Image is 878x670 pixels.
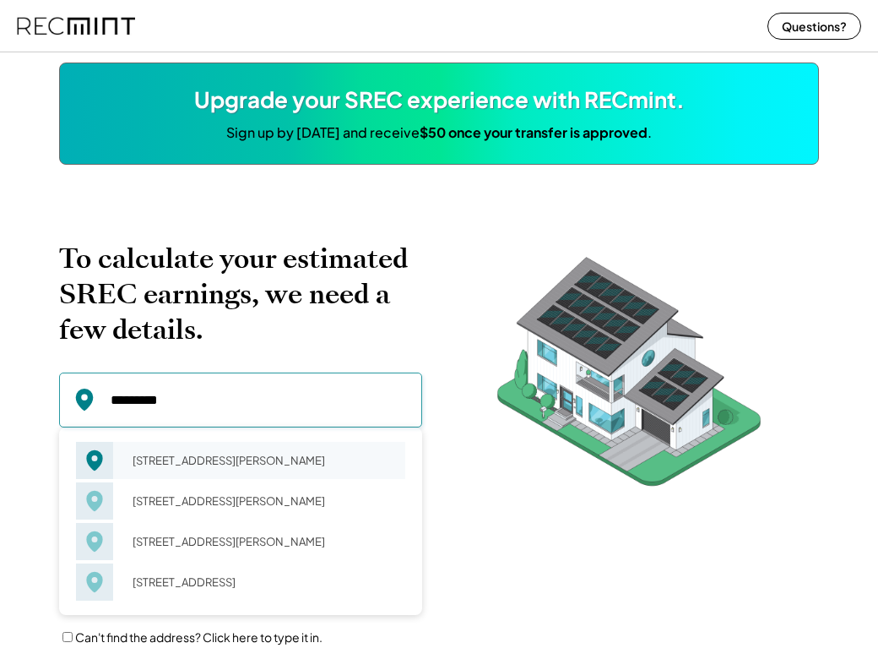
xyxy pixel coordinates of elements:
[122,449,405,472] div: [STREET_ADDRESS][PERSON_NAME]
[122,570,405,594] div: [STREET_ADDRESS]
[194,84,685,115] div: Upgrade your SREC experience with RECmint.
[122,530,405,553] div: [STREET_ADDRESS][PERSON_NAME]
[17,3,135,48] img: recmint-logotype%403x%20%281%29.jpeg
[767,13,861,40] button: Questions?
[59,241,422,347] h2: To calculate your estimated SREC earnings, we need a few details.
[122,489,405,513] div: [STREET_ADDRESS][PERSON_NAME]
[226,123,652,142] div: Sign up by [DATE] and receive .
[75,629,322,645] label: Can't find the address? Click here to type it in.
[420,123,648,141] strong: $50 once your transfer is approved
[464,241,794,512] img: RecMintArtboard%207.png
